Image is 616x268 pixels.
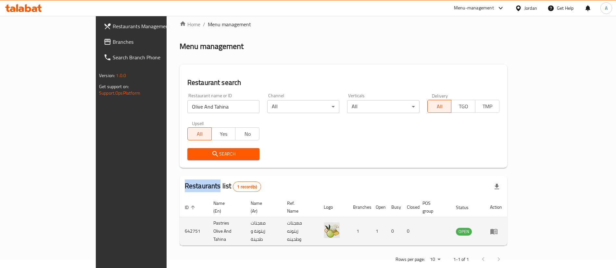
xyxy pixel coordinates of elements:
[214,129,233,139] span: Yes
[386,197,402,217] th: Busy
[233,184,261,190] span: 1 record(s)
[245,217,282,246] td: معجنات زيتونة و طحينة
[233,181,261,192] div: Total records count
[193,150,254,158] span: Search
[180,197,507,246] table: enhanced table
[454,4,494,12] div: Menu-management
[371,197,386,217] th: Open
[348,217,371,246] td: 1
[180,41,244,52] h2: Menu management
[203,20,205,28] li: /
[251,199,274,215] span: Name (Ar)
[113,38,194,46] span: Branches
[287,199,310,215] span: Ref. Name
[267,100,339,113] div: All
[180,20,507,28] nav: breadcrumb
[489,179,505,194] div: Export file
[187,148,259,160] button: Search
[319,197,348,217] th: Logo
[427,255,443,264] div: Rows per page:
[451,100,475,113] button: TGO
[422,199,443,215] span: POS group
[187,127,212,140] button: All
[190,129,209,139] span: All
[187,78,499,87] h2: Restaurant search
[396,255,425,263] p: Rows per page:
[116,71,126,80] span: 1.0.0
[454,102,473,111] span: TGO
[490,227,502,235] div: Menu
[282,217,318,246] td: معجنات زيتونه وطحينه
[430,102,449,111] span: All
[371,217,386,246] td: 1
[98,34,199,50] a: Branches
[347,100,419,113] div: All
[386,217,402,246] td: 0
[605,5,608,12] span: A
[98,18,199,34] a: Restaurants Management
[453,255,469,263] p: 1-1 of 1
[427,100,452,113] button: All
[208,217,245,246] td: Pastries Olive And Tahina
[113,53,194,61] span: Search Branch Phone
[475,100,499,113] button: TMP
[348,197,371,217] th: Branches
[485,197,507,217] th: Action
[432,93,448,98] label: Delivery
[524,5,537,12] div: Jordan
[238,129,257,139] span: No
[185,181,261,192] h2: Restaurants list
[208,20,251,28] span: Menu management
[192,121,204,125] label: Upsell
[324,222,340,238] img: Pastries Olive And Tahina
[402,197,417,217] th: Closed
[456,204,477,211] span: Status
[213,199,238,215] span: Name (En)
[211,127,236,140] button: Yes
[99,71,115,80] span: Version:
[478,102,497,111] span: TMP
[99,82,129,91] span: Get support on:
[98,50,199,65] a: Search Branch Phone
[402,217,417,246] td: 0
[113,22,194,30] span: Restaurants Management
[187,100,259,113] input: Search for restaurant name or ID..
[235,127,259,140] button: No
[99,89,140,97] a: Support.OpsPlatform
[185,204,197,211] span: ID
[456,228,472,235] span: OPEN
